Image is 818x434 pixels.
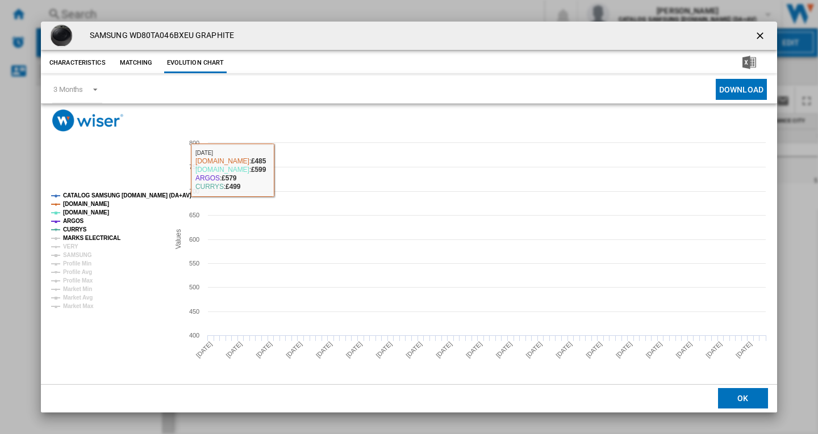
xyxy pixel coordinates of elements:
tspan: [DATE] [734,340,753,359]
tspan: [DATE] [585,340,603,359]
button: OK [718,388,768,408]
tspan: 700 [189,188,199,195]
tspan: CURRYS [63,226,87,233]
tspan: [DATE] [254,340,273,359]
tspan: [DATE] [615,340,633,359]
tspan: [DATE] [554,340,573,359]
tspan: [DATE] [495,340,514,359]
tspan: Profile Min [63,260,91,267]
tspan: ARGOS [63,218,84,224]
button: Matching [111,53,161,73]
tspan: CATALOG SAMSUNG [DOMAIN_NAME] (DA+AV) [63,192,191,199]
button: getI18NText('BUTTONS.CLOSE_DIALOG') [750,24,773,47]
tspan: Market Avg [63,294,93,301]
tspan: Market Min [63,286,92,292]
tspan: Market Max [63,303,94,309]
tspan: [DATE] [315,340,333,359]
tspan: [DATE] [465,340,483,359]
tspan: 600 [189,236,199,243]
tspan: Profile Max [63,277,93,284]
tspan: [DATE] [285,340,303,359]
tspan: Profile Avg [63,269,92,275]
tspan: [DOMAIN_NAME] [63,201,109,207]
tspan: [DATE] [645,340,663,359]
tspan: [DATE] [435,340,453,359]
tspan: 650 [189,212,199,218]
img: excel-24x24.png [742,56,756,69]
tspan: [DATE] [674,340,693,359]
button: Download in Excel [724,53,774,73]
h4: SAMSUNG WD80TA046BXEU GRAPHITE [84,30,234,41]
tspan: 450 [189,308,199,315]
tspan: 800 [189,140,199,146]
tspan: [DATE] [704,340,723,359]
img: 8599616_R_Z001A [50,24,73,47]
tspan: [DATE] [404,340,423,359]
button: Characteristics [47,53,108,73]
tspan: 400 [189,332,199,339]
ng-md-icon: getI18NText('BUTTONS.CLOSE_DIALOG') [754,30,768,44]
tspan: Values [174,229,182,249]
tspan: MARKS ELECTRICAL [63,235,120,241]
div: 3 Months [53,85,83,94]
tspan: VERY [63,243,78,250]
tspan: 750 [189,163,199,170]
tspan: [DATE] [375,340,394,359]
tspan: [DATE] [195,340,214,359]
tspan: [DATE] [524,340,543,359]
tspan: [DATE] [225,340,244,359]
tspan: [DOMAIN_NAME] [63,209,109,216]
img: logo_wiser_300x94.png [52,109,123,132]
tspan: SAMSUNG [63,252,92,258]
md-dialog: Product popup [41,22,777,412]
tspan: [DATE] [345,340,364,359]
tspan: 500 [189,284,199,290]
button: Download [716,79,767,100]
button: Evolution chart [164,53,227,73]
tspan: 550 [189,260,199,267]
